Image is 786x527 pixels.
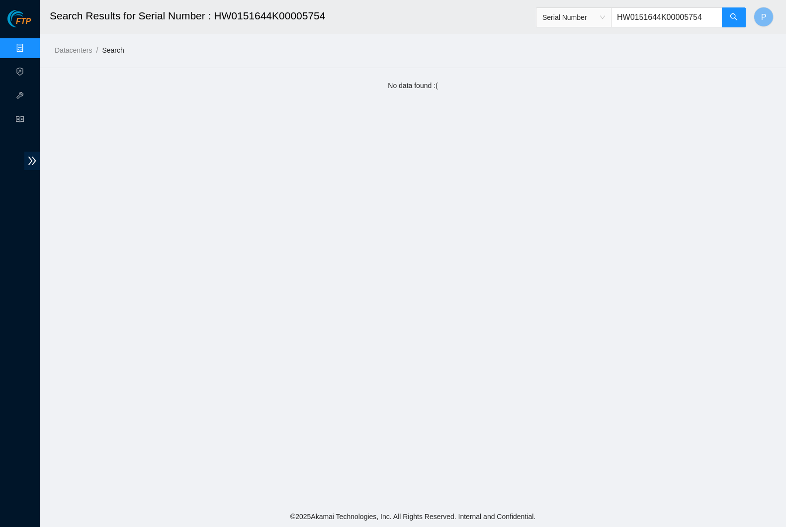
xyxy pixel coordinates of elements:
input: Enter text here... [611,7,722,27]
button: P [754,7,774,27]
span: Serial Number [542,10,605,25]
footer: © 2025 Akamai Technologies, Inc. All Rights Reserved. Internal and Confidential. [40,506,786,527]
a: Datacenters [55,46,92,54]
span: read [16,111,24,131]
span: search [730,13,738,22]
button: search [722,7,746,27]
a: Search [102,46,124,54]
span: P [761,11,767,23]
a: Hardware Test (isok) [29,92,92,100]
span: / [96,46,98,54]
a: Data Centers [29,44,70,52]
a: Akamai TechnologiesFTP [7,18,31,31]
span: double-right [24,152,40,170]
img: Akamai Technologies [7,10,50,27]
span: FTP [16,17,31,26]
div: No data found :( [50,80,776,91]
a: Activity Logs [29,68,68,76]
